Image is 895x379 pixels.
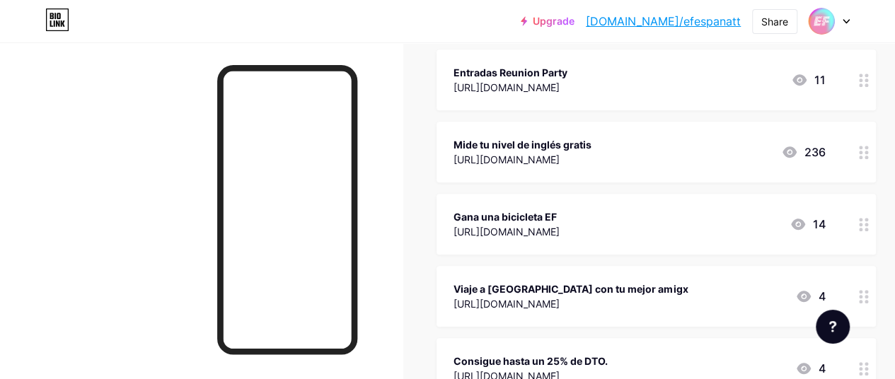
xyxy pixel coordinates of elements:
[781,144,825,161] div: 236
[454,65,567,80] div: Entradas Reunion Party
[454,209,560,224] div: Gana una bicicleta EF
[454,296,688,311] div: [URL][DOMAIN_NAME]
[454,80,567,95] div: [URL][DOMAIN_NAME]
[521,16,574,27] a: Upgrade
[454,137,591,152] div: Mide tu nivel de inglés gratis
[454,354,608,368] div: Consigue hasta un 25% de DTO.
[761,14,788,29] div: Share
[454,152,591,167] div: [URL][DOMAIN_NAME]
[586,13,741,30] a: [DOMAIN_NAME]/efespanatt
[795,360,825,377] div: 4
[808,8,835,35] img: efespanatt
[454,281,688,296] div: Viaje a [GEOGRAPHIC_DATA] con tu mejor amigx
[790,216,825,233] div: 14
[795,288,825,305] div: 4
[454,224,560,239] div: [URL][DOMAIN_NAME]
[791,71,825,88] div: 11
